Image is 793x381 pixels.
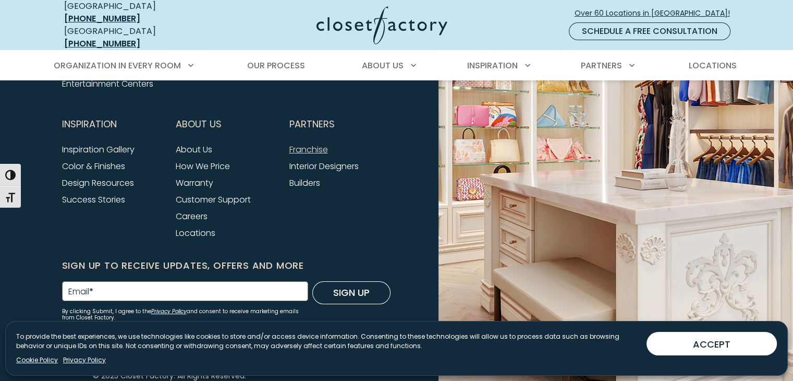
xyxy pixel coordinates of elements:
a: Franchise [289,144,328,156]
span: Organization in Every Room [54,59,181,72]
a: Careers [176,210,208,222]
button: Sign Up [312,281,391,304]
div: [GEOGRAPHIC_DATA] [64,25,215,50]
button: Footer Subnav Button - Partners [289,111,391,137]
a: Privacy Policy [63,355,106,365]
span: Inspiration [467,59,518,72]
button: ACCEPT [646,332,777,355]
nav: Primary Menu [46,51,747,80]
a: Interior Designers [289,160,359,172]
a: Warranty [176,177,213,189]
button: Footer Subnav Button - Inspiration [62,111,163,137]
small: By clicking Submit, I agree to the and consent to receive marketing emails from Closet Factory. [62,308,308,321]
span: Locations [688,59,736,72]
a: Builders [289,177,320,189]
a: Success Stories [62,194,125,206]
a: Over 60 Locations in [GEOGRAPHIC_DATA]! [574,4,739,22]
span: Partners [289,111,335,137]
label: Email [68,288,93,296]
span: Over 60 Locations in [GEOGRAPHIC_DATA]! [575,8,738,19]
button: Footer Subnav Button - About Us [176,111,277,137]
a: Color & Finishes [62,160,125,172]
span: Our Process [247,59,305,72]
a: How We Price [176,160,230,172]
a: [PHONE_NUMBER] [64,38,140,50]
a: Locations [176,227,215,239]
a: About Us [176,144,212,156]
h6: Sign Up to Receive Updates, Offers and More [62,258,391,273]
span: Partners [581,59,622,72]
img: Closet Factory Logo [316,6,447,44]
a: Design Resources [62,177,134,189]
a: Inspiration Gallery [62,144,135,156]
p: To provide the best experiences, we use technologies like cookies to store and/or access device i... [16,332,638,351]
a: Cookie Policy [16,355,58,365]
a: Schedule a Free Consultation [569,22,730,40]
a: Entertainment Centers [62,78,153,90]
a: Customer Support [176,194,251,206]
span: About Us [362,59,404,72]
span: Inspiration [62,111,117,137]
a: [PHONE_NUMBER] [64,13,140,25]
a: Privacy Policy [151,307,187,315]
span: About Us [176,111,222,137]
